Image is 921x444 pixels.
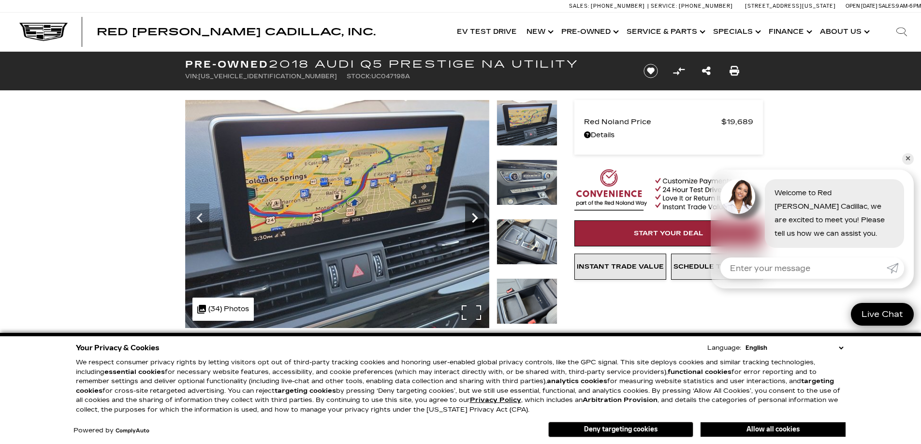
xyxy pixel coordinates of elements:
[347,73,371,80] span: Stock:
[73,428,149,434] div: Powered by
[743,343,846,353] select: Language Select
[640,63,661,79] button: Save vehicle
[192,298,254,321] div: (34) Photos
[548,422,693,437] button: Deny targeting cookies
[651,3,677,9] span: Service:
[185,59,628,70] h1: 2018 Audi Q5 Prestige NA Utility
[577,263,664,271] span: Instant Trade Value
[497,278,557,324] img: Used 2018 Blue Audi Prestige image 19
[745,3,836,9] a: [STREET_ADDRESS][US_STATE]
[569,3,647,9] a: Sales: [PHONE_NUMBER]
[584,115,753,129] a: Red Noland Price $19,689
[896,3,921,9] span: 9 AM-6 PM
[671,254,763,280] a: Schedule Test Drive
[574,220,763,246] a: Start Your Deal
[702,64,711,78] a: Share this Pre-Owned 2018 Audi Q5 Prestige NA Utility
[185,58,269,70] strong: Pre-Owned
[591,3,645,9] span: [PHONE_NUMBER]
[878,3,896,9] span: Sales:
[634,229,703,237] span: Start Your Deal
[882,13,921,51] div: Search
[815,13,873,51] a: About Us
[556,13,622,51] a: Pre-Owned
[622,13,708,51] a: Service & Parts
[569,3,589,9] span: Sales:
[679,3,733,9] span: [PHONE_NUMBER]
[76,341,160,355] span: Your Privacy & Cookies
[97,26,376,38] span: Red [PERSON_NAME] Cadillac, Inc.
[116,428,149,434] a: ComplyAuto
[583,396,658,404] strong: Arbitration Provision
[707,345,741,351] div: Language:
[672,64,686,78] button: Compare Vehicle
[720,258,887,279] input: Enter your message
[708,13,764,51] a: Specials
[275,387,336,395] strong: targeting cookies
[720,179,755,214] img: Agent profile photo
[452,13,522,51] a: EV Test Drive
[584,115,721,129] span: Red Noland Price
[764,13,815,51] a: Finance
[887,258,904,279] a: Submit
[673,263,760,271] span: Schedule Test Drive
[574,254,666,280] a: Instant Trade Value
[198,73,337,80] span: [US_VEHICLE_IDENTIFICATION_NUMBER]
[721,115,753,129] span: $19,689
[730,64,739,78] a: Print this Pre-Owned 2018 Audi Q5 Prestige NA Utility
[497,219,557,265] img: Used 2018 Blue Audi Prestige image 18
[547,377,607,385] strong: analytics cookies
[371,73,410,80] span: UC047198A
[190,203,209,232] div: Previous
[97,27,376,37] a: Red [PERSON_NAME] Cadillac, Inc.
[647,3,735,9] a: Service: [PHONE_NUMBER]
[76,358,846,415] p: We respect consumer privacy rights by letting visitors opt out of third-party tracking cookies an...
[846,3,877,9] span: Open [DATE]
[857,309,908,320] span: Live Chat
[465,203,484,232] div: Next
[76,377,834,395] strong: targeting cookies
[497,100,557,146] img: Used 2018 Blue Audi Prestige image 16
[19,23,68,41] img: Cadillac Dark Logo with Cadillac White Text
[185,73,198,80] span: VIN:
[851,303,914,326] a: Live Chat
[765,179,904,248] div: Welcome to Red [PERSON_NAME] Cadillac, we are excited to meet you! Please tell us how we can assi...
[497,159,557,205] img: Used 2018 Blue Audi Prestige image 17
[668,368,731,376] strong: functional cookies
[185,100,489,328] img: Used 2018 Blue Audi Prestige image 16
[522,13,556,51] a: New
[104,368,165,376] strong: essential cookies
[701,422,846,437] button: Allow all cookies
[584,129,753,142] a: Details
[470,396,521,404] u: Privacy Policy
